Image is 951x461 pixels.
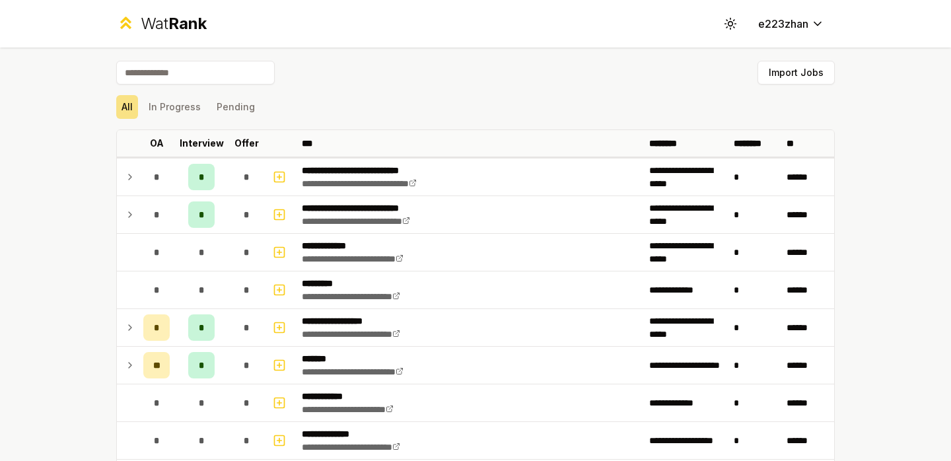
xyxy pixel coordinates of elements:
[211,95,260,119] button: Pending
[748,12,835,36] button: e223zhan
[141,13,207,34] div: Wat
[180,137,224,150] p: Interview
[168,14,207,33] span: Rank
[757,61,835,85] button: Import Jobs
[116,95,138,119] button: All
[150,137,164,150] p: OA
[758,16,808,32] span: e223zhan
[143,95,206,119] button: In Progress
[234,137,259,150] p: Offer
[116,13,207,34] a: WatRank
